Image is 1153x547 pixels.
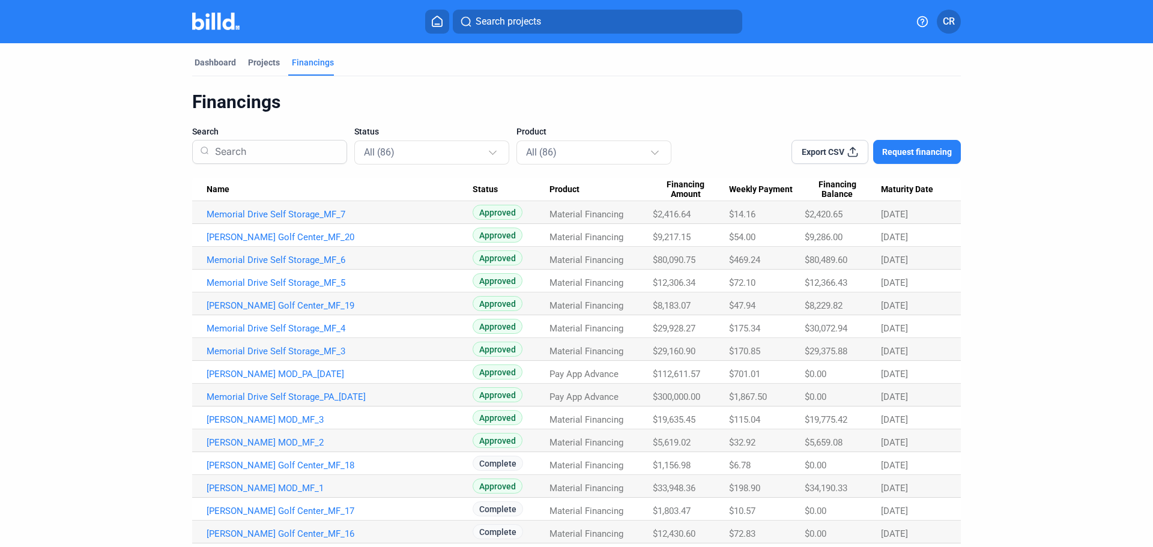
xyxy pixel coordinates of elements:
span: $0.00 [805,369,826,379]
span: $198.90 [729,483,760,494]
span: Search projects [476,14,541,29]
span: $80,489.60 [805,255,847,265]
span: Weekly Payment [729,184,793,195]
div: Financings [292,56,334,68]
a: Memorial Drive Self Storage_MF_3 [207,346,473,357]
span: Material Financing [549,528,623,539]
span: Approved [473,273,522,288]
span: $10.57 [729,506,755,516]
span: $72.10 [729,277,755,288]
a: [PERSON_NAME] MOD_MF_1 [207,483,473,494]
a: [PERSON_NAME] Golf Center_MF_16 [207,528,473,539]
button: Export CSV [791,140,868,164]
span: $175.34 [729,323,760,334]
a: Memorial Drive Self Storage_PA_[DATE] [207,391,473,402]
span: $6.78 [729,460,751,471]
span: Request financing [882,146,952,158]
span: Maturity Date [881,184,933,195]
span: $0.00 [805,460,826,471]
div: Dashboard [195,56,236,68]
span: $1,803.47 [653,506,691,516]
span: Status [354,125,379,138]
button: Search projects [453,10,742,34]
span: CR [943,14,955,29]
span: Material Financing [549,483,623,494]
span: [DATE] [881,232,908,243]
img: Billd Company Logo [192,13,240,30]
span: Approved [473,479,522,494]
div: Name [207,184,473,195]
span: Material Financing [549,323,623,334]
span: $9,217.15 [653,232,691,243]
a: Memorial Drive Self Storage_MF_5 [207,277,473,288]
span: $701.01 [729,369,760,379]
a: [PERSON_NAME] MOD_PA_[DATE] [207,369,473,379]
span: Status [473,184,498,195]
span: Approved [473,387,522,402]
span: $29,928.27 [653,323,695,334]
span: $29,160.90 [653,346,695,357]
span: $9,286.00 [805,232,843,243]
span: Pay App Advance [549,391,619,402]
button: Request financing [873,140,961,164]
span: Export CSV [802,146,844,158]
span: $5,619.02 [653,437,691,448]
mat-select-trigger: All (86) [364,147,395,158]
span: Approved [473,342,522,357]
span: $14.16 [729,209,755,220]
span: $300,000.00 [653,391,700,402]
a: Memorial Drive Self Storage_MF_6 [207,255,473,265]
span: $5,659.08 [805,437,843,448]
span: Complete [473,524,523,539]
span: [DATE] [881,528,908,539]
span: Material Financing [549,460,623,471]
div: Financing Balance [805,180,881,200]
span: $19,775.42 [805,414,847,425]
span: Product [549,184,580,195]
span: [DATE] [881,209,908,220]
span: [DATE] [881,483,908,494]
span: Approved [473,296,522,311]
a: Memorial Drive Self Storage_MF_4 [207,323,473,334]
span: Material Financing [549,209,623,220]
span: $2,416.64 [653,209,691,220]
span: [DATE] [881,300,908,311]
span: $29,375.88 [805,346,847,357]
span: [DATE] [881,277,908,288]
span: $30,072.94 [805,323,847,334]
span: Material Financing [549,232,623,243]
span: [DATE] [881,391,908,402]
span: Complete [473,456,523,471]
span: Complete [473,501,523,516]
div: Maturity Date [881,184,946,195]
span: Material Financing [549,300,623,311]
span: $19,635.45 [653,414,695,425]
a: [PERSON_NAME] MOD_MF_2 [207,437,473,448]
span: [DATE] [881,506,908,516]
span: Approved [473,250,522,265]
span: [DATE] [881,414,908,425]
div: Product [549,184,653,195]
div: Status [473,184,550,195]
span: Pay App Advance [549,369,619,379]
input: Search [210,136,339,168]
span: $0.00 [805,506,826,516]
span: Approved [473,228,522,243]
span: $12,306.34 [653,277,695,288]
span: $1,867.50 [729,391,767,402]
div: Financings [192,91,961,113]
span: Approved [473,205,522,220]
span: $80,090.75 [653,255,695,265]
span: [DATE] [881,255,908,265]
span: $72.83 [729,528,755,539]
span: $47.94 [729,300,755,311]
span: $1,156.98 [653,460,691,471]
span: $32.92 [729,437,755,448]
span: $0.00 [805,391,826,402]
span: Material Financing [549,506,623,516]
span: [DATE] [881,323,908,334]
span: $0.00 [805,528,826,539]
span: Material Financing [549,437,623,448]
span: Approved [473,433,522,448]
span: $2,420.65 [805,209,843,220]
